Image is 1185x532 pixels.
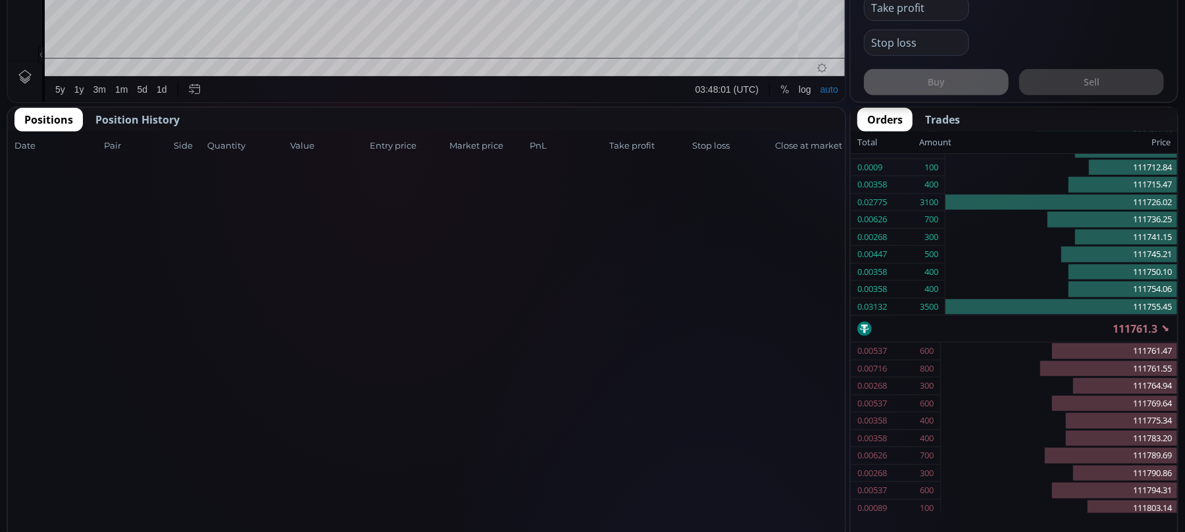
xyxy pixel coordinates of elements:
[857,229,887,246] div: 0.00268
[361,32,429,42] div: −237.50 (−0.21%)
[941,377,1177,395] div: 111764.94
[530,139,605,153] span: PnL
[941,447,1177,465] div: 111789.69
[857,360,887,377] div: 0.00716
[310,32,316,42] div: C
[857,430,887,447] div: 0.00358
[85,30,124,42] div: Bitcoin
[941,395,1177,413] div: 111769.64
[920,395,934,412] div: 600
[924,246,938,263] div: 500
[945,229,1177,247] div: 111741.15
[95,112,180,128] span: Position History
[450,139,526,153] span: Market price
[857,500,887,517] div: 0.00089
[941,412,1177,430] div: 111775.34
[941,482,1177,500] div: 111794.31
[951,134,1171,151] div: Price
[920,447,934,464] div: 700
[920,430,934,447] div: 400
[857,246,887,263] div: 0.00447
[857,176,887,193] div: 0.00358
[43,30,64,42] div: BTC
[857,343,887,360] div: 0.00537
[857,482,887,499] div: 0.00537
[920,482,934,499] div: 600
[915,108,970,132] button: Trades
[245,7,286,18] div: Indicators
[164,32,205,42] div: 111998.80
[177,7,215,18] div: Compare
[924,159,938,176] div: 100
[924,176,938,193] div: 400
[857,447,887,464] div: 0.00626
[925,112,960,128] span: Trades
[924,264,938,281] div: 400
[209,32,215,42] div: H
[857,159,882,176] div: 0.0009
[857,281,887,298] div: 0.00358
[215,32,255,42] div: 112500.00
[775,139,838,153] span: Close at market
[945,299,1177,316] div: 111755.45
[924,229,938,246] div: 300
[851,316,1177,342] div: 111761.3
[857,377,887,395] div: 0.00268
[857,108,913,132] button: Orders
[945,281,1177,299] div: 111754.06
[12,176,22,188] div: 
[945,194,1177,212] div: 111726.02
[941,465,1177,483] div: 111790.86
[920,500,934,517] div: 100
[14,108,83,132] button: Positions
[920,299,938,316] div: 3500
[920,194,938,211] div: 3100
[945,159,1177,177] div: 111712.84
[174,139,203,153] span: Side
[609,139,688,153] span: Take profit
[157,32,164,42] div: O
[692,139,771,153] span: Stop loss
[134,30,146,42] div: Market open
[867,112,903,128] span: Orders
[920,465,934,482] div: 300
[945,264,1177,281] div: 111750.10
[857,211,887,228] div: 0.00626
[43,47,71,57] div: Volume
[945,176,1177,194] div: 111715.47
[941,500,1177,518] div: 111803.14
[945,246,1177,264] div: 111745.21
[941,430,1177,448] div: 111783.20
[316,32,357,42] div: 111761.30
[920,377,934,395] div: 300
[64,30,85,42] div: 1D
[857,412,887,429] div: 0.00358
[14,139,100,153] span: Date
[370,139,445,153] span: Entry price
[260,32,265,42] div: L
[941,360,1177,378] div: 111761.55
[941,343,1177,360] div: 111761.47
[920,360,934,377] div: 800
[207,139,286,153] span: Quantity
[857,395,887,412] div: 0.00537
[86,108,189,132] button: Position History
[924,281,938,298] div: 400
[920,412,934,429] div: 400
[945,211,1177,229] div: 111736.25
[265,32,305,42] div: 111719.90
[857,264,887,281] div: 0.00358
[76,47,103,57] div: 2.733K
[920,343,934,360] div: 600
[924,211,938,228] div: 700
[919,134,951,151] div: Amount
[857,194,887,211] div: 0.02775
[857,134,919,151] div: Total
[104,139,170,153] span: Pair
[857,465,887,482] div: 0.00268
[112,7,118,18] div: D
[857,299,887,316] div: 0.03132
[24,112,73,128] span: Positions
[290,139,366,153] span: Value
